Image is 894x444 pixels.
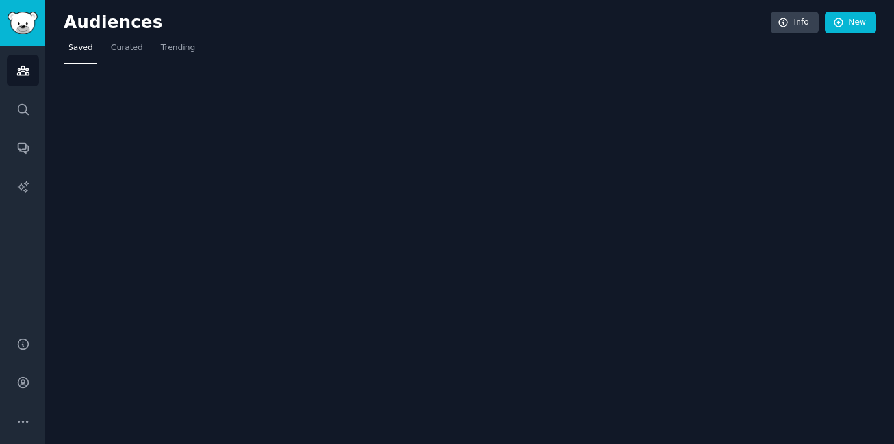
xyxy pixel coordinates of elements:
a: Trending [157,38,199,64]
h2: Audiences [64,12,771,33]
span: Trending [161,42,195,54]
span: Curated [111,42,143,54]
img: GummySearch logo [8,12,38,34]
a: Curated [107,38,147,64]
a: Info [771,12,819,34]
span: Saved [68,42,93,54]
a: New [825,12,876,34]
a: Saved [64,38,97,64]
